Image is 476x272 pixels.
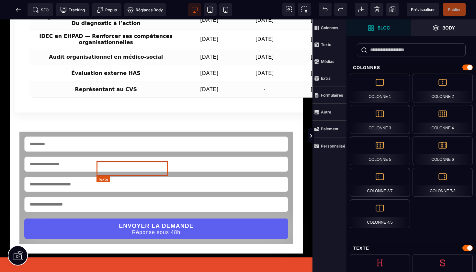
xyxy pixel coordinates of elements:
span: Ouvrir les calques [411,19,476,36]
span: Capture d'écran [298,3,311,16]
td: IDEC en EHPAD — Renforcer ses compétences organisationnelles [30,10,182,29]
span: Créer une alerte modale [92,3,121,16]
text: [DATE] [297,33,343,42]
span: Médias [312,53,346,70]
span: Paiement [312,121,346,137]
div: Colonne 3/7 [350,168,410,197]
td: Représentant au CVS [30,62,182,78]
div: Colonne 4/5 [350,199,410,228]
span: Importer [355,3,368,16]
span: Enregistrer [386,3,399,16]
span: Nettoyage [370,3,383,16]
td: Évaluation externe HAS [30,45,182,62]
text: [DATE] [297,49,343,58]
span: Prévisualiser [411,7,435,12]
text: [DATE] [242,33,288,42]
text: [DATE] [297,65,343,75]
span: Publier [448,7,461,12]
text: [DATE] [186,15,232,24]
strong: Extra [321,76,331,81]
td: Audit organisationnel en médico-social [30,29,182,45]
span: Favicon [124,3,166,16]
span: Colonnes [312,19,346,36]
span: Retour [12,3,25,16]
text: [DATE] [297,15,343,24]
span: Extra [312,70,346,87]
strong: Personnalisé [321,144,345,148]
span: Formulaires [312,87,346,104]
text: [DATE] [242,49,288,58]
div: Colonne 6 [413,136,473,165]
text: [DATE] [242,15,288,24]
span: Voir mobile [219,3,232,16]
text: - [242,65,288,75]
span: Rétablir [334,3,347,16]
strong: Médias [321,59,334,64]
text: [DATE] [186,65,232,75]
span: Défaire [319,3,332,16]
strong: Bloc [378,25,390,30]
div: Colonne 1 [350,74,410,102]
div: Colonne 4 [413,105,473,134]
span: Popup [97,6,117,13]
strong: Formulaires [321,93,343,98]
text: [DATE] [186,49,232,58]
span: Personnalisé [312,137,346,154]
button: ENVOYER LA DEMANDERéponse sous 48h [24,199,288,219]
span: Texte [312,36,346,53]
span: Ouvrir les blocs [346,19,411,36]
span: Code de suivi [56,3,89,16]
span: Réglages Body [127,6,163,13]
text: [DATE] [186,33,232,42]
span: Voir tablette [204,3,217,16]
span: Métadata SEO [28,3,53,16]
strong: Colonnes [321,25,338,30]
span: Enregistrer le contenu [443,3,466,16]
strong: Paiement [321,126,338,131]
span: Autre [312,104,346,121]
span: Afficher les vues [346,126,353,146]
div: Colonne 7/3 [413,168,473,197]
div: Texte [346,242,476,254]
span: Voir bureau [188,3,201,16]
strong: Autre [321,110,331,114]
div: Colonne 5 [350,136,410,165]
span: Tracking [60,6,85,13]
strong: Texte [321,42,331,47]
div: Colonne 3 [350,105,410,134]
div: Colonne 2 [413,74,473,102]
span: SEO [32,6,49,13]
span: Voir les composants [282,3,295,16]
div: Colonnes [346,62,476,74]
span: Aperçu [407,3,439,16]
strong: Body [442,25,455,30]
